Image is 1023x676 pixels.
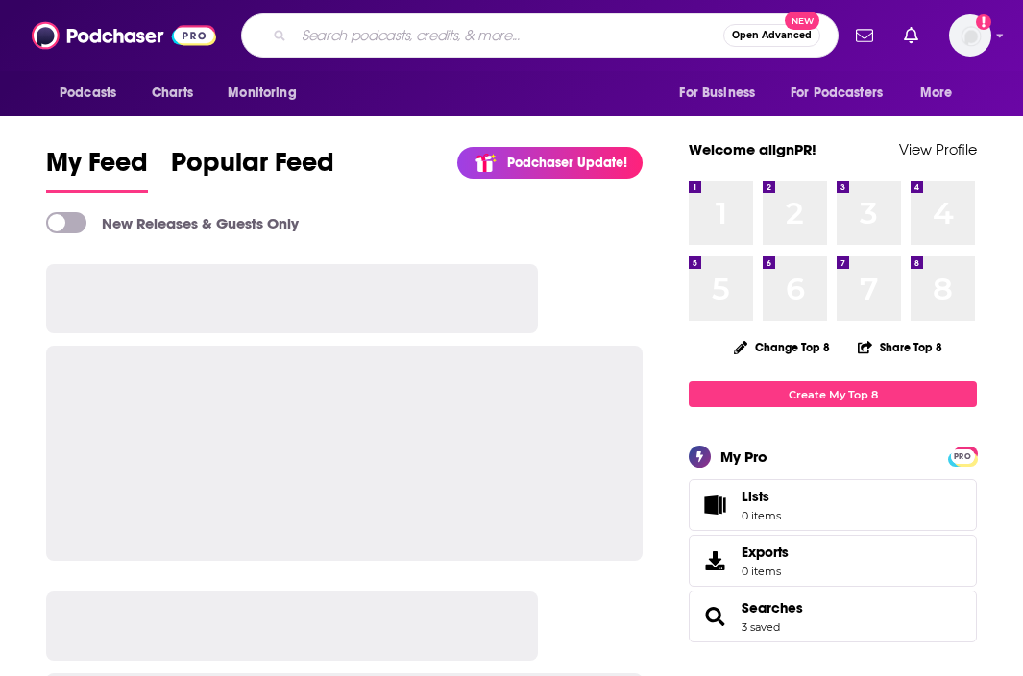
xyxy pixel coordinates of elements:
span: Searches [689,591,977,642]
span: Lists [742,488,769,505]
a: Lists [689,479,977,531]
a: Popular Feed [171,146,334,193]
div: Search podcasts, credits, & more... [241,13,839,58]
span: For Business [679,80,755,107]
span: Exports [742,543,789,561]
span: 0 items [742,565,789,578]
span: Logged in as alignPR [949,14,991,57]
span: Monitoring [228,80,296,107]
button: Open AdvancedNew [723,24,820,47]
div: My Pro [720,447,767,466]
button: Change Top 8 [722,335,841,359]
button: Share Top 8 [857,328,943,366]
p: Podchaser Update! [507,155,627,171]
a: My Feed [46,146,148,193]
input: Search podcasts, credits, & more... [294,20,723,51]
a: Show notifications dropdown [896,19,926,52]
span: Charts [152,80,193,107]
span: New [785,12,819,30]
span: PRO [951,449,974,464]
img: User Profile [949,14,991,57]
span: More [920,80,953,107]
a: Charts [139,75,205,111]
span: 0 items [742,509,781,522]
span: For Podcasters [791,80,883,107]
span: Lists [695,492,734,519]
a: PRO [951,448,974,463]
span: Open Advanced [732,31,812,40]
span: My Feed [46,146,148,190]
a: View Profile [899,140,977,158]
button: Show profile menu [949,14,991,57]
svg: Add a profile image [976,14,991,30]
a: Searches [695,603,734,630]
button: open menu [666,75,779,111]
span: Popular Feed [171,146,334,190]
button: open menu [46,75,141,111]
img: Podchaser - Follow, Share and Rate Podcasts [32,17,216,54]
button: open menu [214,75,321,111]
a: Searches [742,599,803,616]
a: New Releases & Guests Only [46,212,299,233]
a: Create My Top 8 [689,381,977,407]
span: Lists [742,488,781,505]
button: open menu [778,75,911,111]
a: Welcome alignPR! [689,140,816,158]
a: Exports [689,535,977,587]
a: 3 saved [742,620,780,634]
span: Podcasts [60,80,116,107]
span: Exports [695,547,734,574]
a: Show notifications dropdown [848,19,881,52]
button: open menu [907,75,977,111]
